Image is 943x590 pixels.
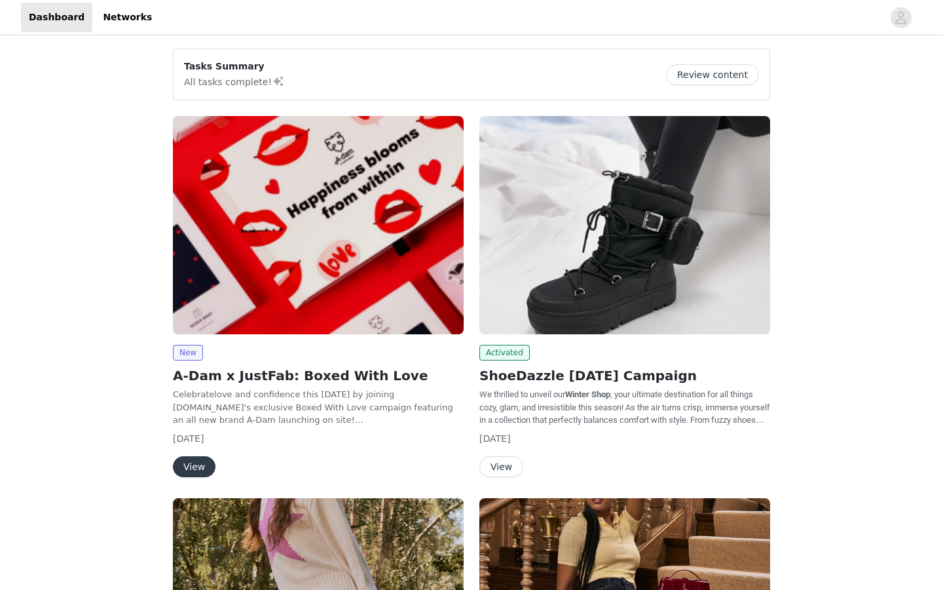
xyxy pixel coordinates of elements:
button: View [479,456,523,477]
a: Networks [95,3,160,32]
span: love and confidence this [DATE] by joining [DOMAIN_NAME]'s exclusive Boxed With Love campaign fea... [173,389,453,425]
p: All tasks complete! [184,73,285,89]
a: Dashboard [21,3,92,32]
span: We thrilled to unveil our , your ultimate destination for all things cozy, glam, and irresistible... [479,389,770,501]
a: View [173,462,215,472]
button: Review content [666,64,759,85]
h2: ShoeDazzle [DATE] Campaign [479,366,770,385]
span: [DATE] [479,433,510,444]
p: Celebrate [173,388,464,427]
button: View [173,456,215,477]
div: avatar [895,7,907,28]
span: New [173,345,203,361]
img: ShoeDazzle [479,116,770,334]
p: Tasks Summary [184,60,285,73]
span: Activated [479,345,530,361]
span: [DATE] [173,433,204,444]
h2: A-Dam x JustFab: Boxed With Love [173,366,464,385]
img: ShoeDazzle [173,116,464,334]
strong: Winter Shop [565,389,610,399]
a: View [479,462,523,472]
